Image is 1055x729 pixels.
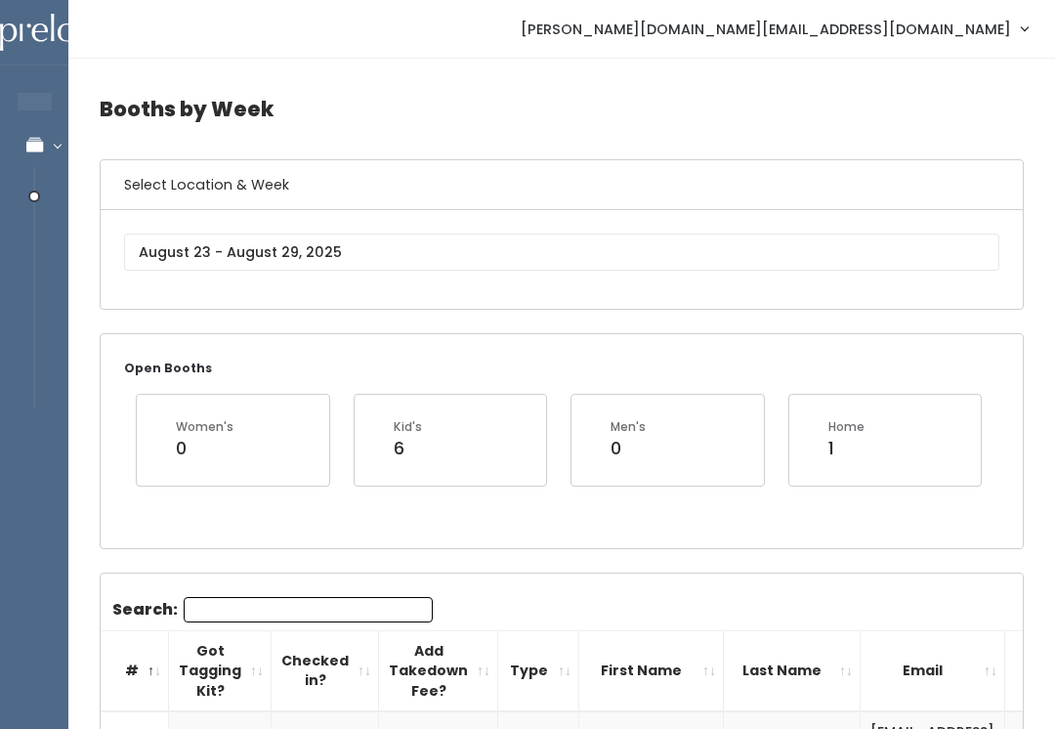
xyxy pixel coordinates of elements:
span: [PERSON_NAME][DOMAIN_NAME][EMAIL_ADDRESS][DOMAIN_NAME] [521,19,1011,40]
div: 6 [394,436,422,461]
th: Checked in?: activate to sort column ascending [272,630,379,711]
th: Email: activate to sort column ascending [861,630,1005,711]
th: Type: activate to sort column ascending [498,630,579,711]
div: Men's [611,418,646,436]
div: 0 [611,436,646,461]
div: Home [828,418,865,436]
a: [PERSON_NAME][DOMAIN_NAME][EMAIL_ADDRESS][DOMAIN_NAME] [501,8,1047,50]
th: Got Tagging Kit?: activate to sort column ascending [169,630,272,711]
th: First Name: activate to sort column ascending [579,630,724,711]
div: Women's [176,418,233,436]
th: Last Name: activate to sort column ascending [724,630,861,711]
th: Add Takedown Fee?: activate to sort column ascending [379,630,498,711]
th: #: activate to sort column descending [101,630,169,711]
h4: Booths by Week [100,82,1024,136]
div: 0 [176,436,233,461]
div: Kid's [394,418,422,436]
label: Search: [112,597,433,622]
input: Search: [184,597,433,622]
h6: Select Location & Week [101,160,1023,210]
small: Open Booths [124,360,212,376]
input: August 23 - August 29, 2025 [124,234,999,271]
div: 1 [828,436,865,461]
